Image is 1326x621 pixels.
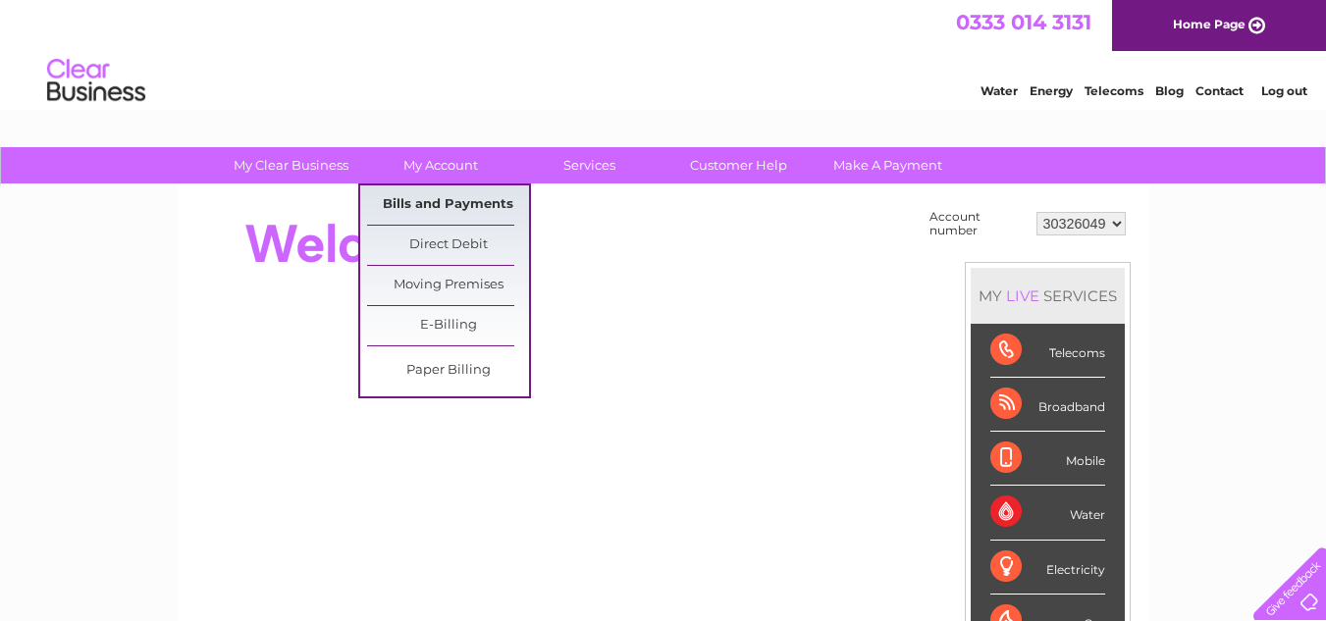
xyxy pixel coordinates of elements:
[508,147,670,183] a: Services
[807,147,969,183] a: Make A Payment
[367,226,529,265] a: Direct Debit
[359,147,521,183] a: My Account
[1085,83,1143,98] a: Telecoms
[990,432,1105,486] div: Mobile
[1261,83,1307,98] a: Log out
[210,147,372,183] a: My Clear Business
[956,10,1091,34] a: 0333 014 3131
[990,541,1105,595] div: Electricity
[1002,286,1043,305] div: LIVE
[367,185,529,225] a: Bills and Payments
[367,306,529,345] a: E-Billing
[367,266,529,305] a: Moving Premises
[1155,83,1184,98] a: Blog
[990,324,1105,378] div: Telecoms
[367,351,529,390] a: Paper Billing
[990,486,1105,540] div: Water
[925,205,1032,242] td: Account number
[1195,83,1244,98] a: Contact
[971,268,1125,324] div: MY SERVICES
[1030,83,1073,98] a: Energy
[46,51,146,111] img: logo.png
[200,11,1128,95] div: Clear Business is a trading name of Verastar Limited (registered in [GEOGRAPHIC_DATA] No. 3667643...
[981,83,1018,98] a: Water
[990,378,1105,432] div: Broadband
[658,147,820,183] a: Customer Help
